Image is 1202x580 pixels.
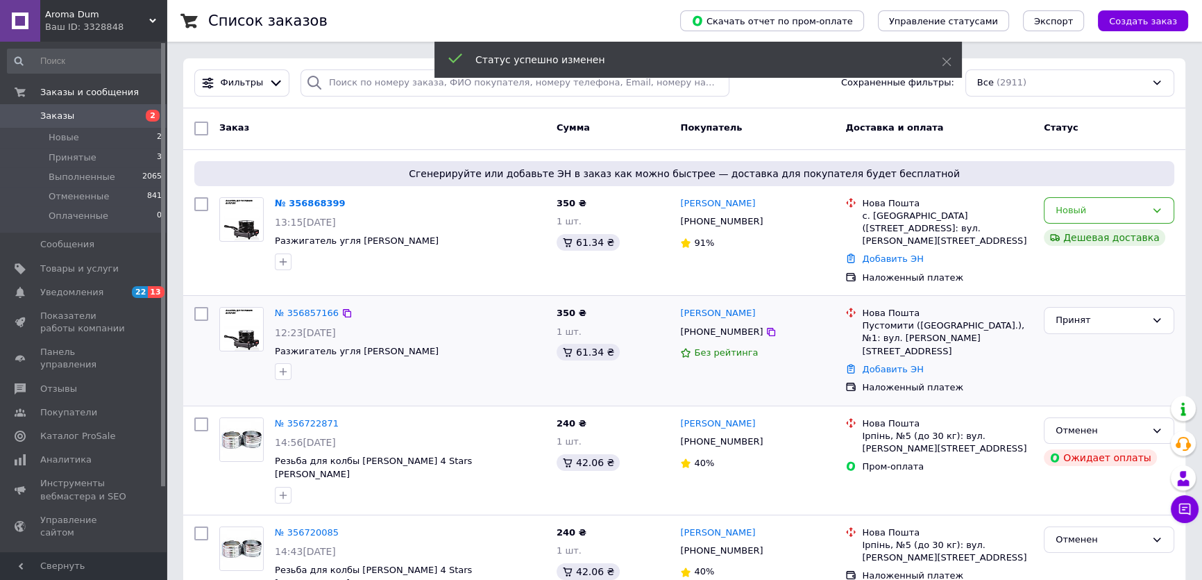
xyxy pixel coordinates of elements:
[275,437,336,448] span: 14:56[DATE]
[275,235,439,246] span: Разжигатель угля [PERSON_NAME]
[680,307,755,320] a: [PERSON_NAME]
[878,10,1009,31] button: Управление статусами
[680,10,864,31] button: Скачать отчет по пром-оплате
[862,430,1033,455] div: Ірпінь, №5 (до 30 кг): вул. [PERSON_NAME][STREET_ADDRESS]
[557,545,582,556] span: 1 шт.
[1044,122,1078,133] span: Статус
[40,383,77,395] span: Отзывы
[862,539,1033,564] div: Ірпінь, №5 (до 30 кг): вул. [PERSON_NAME][STREET_ADDRESS]
[220,308,263,350] img: Фото товару
[677,213,765,231] div: [PHONE_NUMBER]
[475,53,907,67] div: Статус успешно изменен
[841,76,954,90] span: Сохраненные фильтры:
[557,454,620,471] div: 42.06 ₴
[862,307,1033,320] div: Нова Пошта
[40,110,74,122] span: Заказы
[862,461,1033,473] div: Пром-оплата
[40,238,94,251] span: Сообщения
[694,566,714,577] span: 40%
[862,197,1033,210] div: Нова Пошта
[677,433,765,451] div: [PHONE_NUMBER]
[49,171,115,183] span: Выполненные
[40,430,115,442] span: Каталог ProSale
[691,15,853,27] span: Скачать отчет по пром-оплате
[862,272,1033,284] div: Наложенный платеж
[862,417,1033,430] div: Нова Пошта
[275,198,346,208] a: № 356868399
[1084,15,1188,26] a: Создать заказ
[40,550,128,575] span: Кошелек компании
[40,477,128,502] span: Инструменты вебмастера и SEO
[142,171,162,183] span: 2065
[557,198,586,208] span: 350 ₴
[677,542,765,560] div: [PHONE_NUMBER]
[219,122,249,133] span: Заказ
[557,344,620,361] div: 61.34 ₴
[1098,10,1188,31] button: Создать заказ
[557,418,586,429] span: 240 ₴
[40,263,119,275] span: Товары и услуги
[1056,313,1146,328] div: Принят
[221,76,264,90] span: Фильтры
[49,210,108,222] span: Оплаченные
[557,326,582,337] span: 1 шт.
[677,323,765,341] div: [PHONE_NUMBER]
[680,122,742,133] span: Покупатель
[275,346,439,356] a: Разжигатель угля [PERSON_NAME]
[1044,449,1157,466] div: Ожидает оплаты
[862,381,1033,394] div: Наложенный платеж
[157,210,162,222] span: 0
[1023,10,1084,31] button: Экспорт
[275,456,472,479] a: Резьба для колбы [PERSON_NAME] 4 Stars [PERSON_NAME]
[219,197,264,242] a: Фото товару
[557,527,586,538] span: 240 ₴
[275,418,339,429] a: № 356722871
[40,346,128,371] span: Панель управления
[845,122,943,133] span: Доставка и оплата
[7,49,163,74] input: Поиск
[862,527,1033,539] div: Нова Пошта
[1056,424,1146,438] div: Отменен
[1056,204,1146,218] div: Новый
[45,21,167,33] div: Ваш ID: 3328848
[694,347,758,358] span: Без рейтинга
[862,320,1033,358] div: Пустомити ([GEOGRAPHIC_DATA].), №1: вул. [PERSON_NAME][STREET_ADDRESS]
[200,167,1169,181] span: Сгенерируйте или добавьте ЭН в заказ как можно быстрее — доставка для покупателя будет бесплатной
[275,527,339,538] a: № 356720085
[557,436,582,447] span: 1 шт.
[694,458,714,468] span: 40%
[275,217,336,228] span: 13:15[DATE]
[219,307,264,351] a: Фото товару
[40,286,103,299] span: Уведомления
[146,110,160,122] span: 2
[557,234,620,251] div: 61.34 ₴
[300,69,730,97] input: Поиск по номеру заказа, ФИО покупателя, номеру телефона, Email, номеру накладной
[680,527,755,540] a: [PERSON_NAME]
[862,364,923,374] a: Добавить ЭН
[40,86,139,99] span: Заказы и сообщения
[680,417,755,431] a: [PERSON_NAME]
[45,8,149,21] span: Aroma Dum
[977,76,994,90] span: Все
[1034,16,1073,26] span: Экспорт
[275,308,339,318] a: № 356857166
[220,527,263,570] img: Фото товару
[157,131,162,144] span: 2
[157,151,162,164] span: 3
[1056,533,1146,547] div: Отменен
[1044,229,1165,246] div: Дешевая доставка
[40,406,97,419] span: Покупатели
[1171,495,1199,523] button: Чат с покупателем
[889,16,998,26] span: Управление статусами
[862,210,1033,248] div: с. [GEOGRAPHIC_DATA] ([STREET_ADDRESS]: вул. [PERSON_NAME][STREET_ADDRESS]
[557,308,586,318] span: 350 ₴
[40,454,92,466] span: Аналитика
[862,254,923,264] a: Добавить ЭН
[40,514,128,539] span: Управление сайтом
[49,131,79,144] span: Новые
[219,417,264,462] a: Фото товару
[680,197,755,210] a: [PERSON_NAME]
[557,216,582,226] span: 1 шт.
